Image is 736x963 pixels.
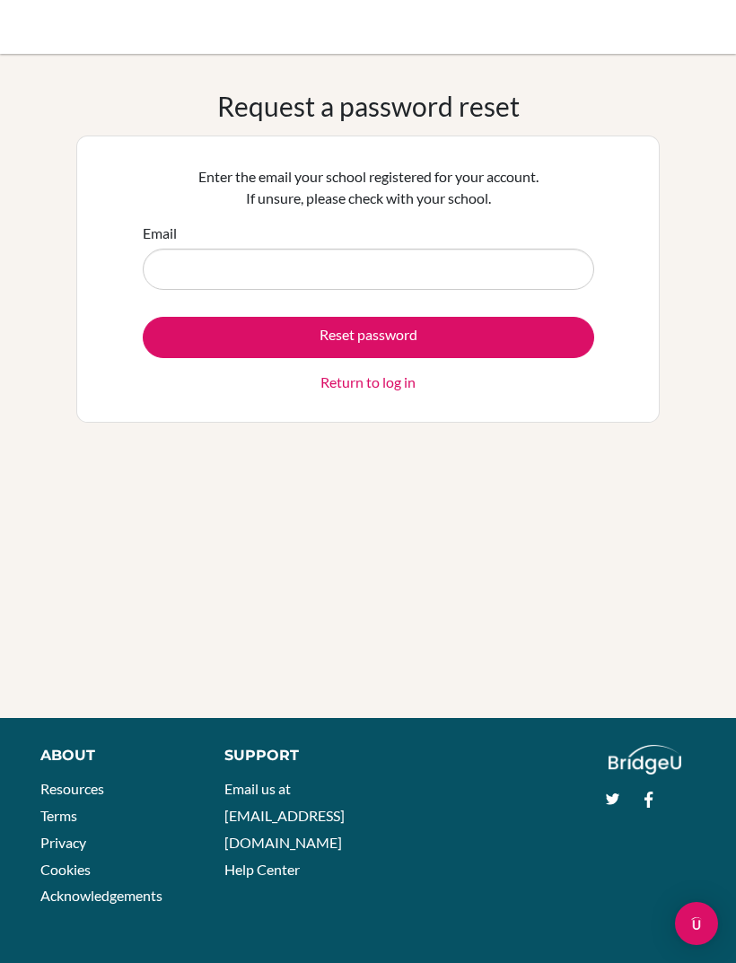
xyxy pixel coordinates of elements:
a: Cookies [40,861,91,878]
a: Resources [40,780,104,797]
div: Support [224,745,352,766]
img: logo_white@2x-f4f0deed5e89b7ecb1c2cc34c3e3d731f90f0f143d5ea2071677605dd97b5244.png [609,745,681,775]
a: Acknowledgements [40,887,162,904]
a: Privacy [40,834,86,851]
button: Reset password [143,317,594,358]
a: Terms [40,807,77,824]
a: Help Center [224,861,300,878]
label: Email [143,223,177,244]
a: Return to log in [320,372,416,393]
div: Open Intercom Messenger [675,902,718,945]
h1: Request a password reset [217,90,520,122]
p: Enter the email your school registered for your account. If unsure, please check with your school. [143,166,594,209]
div: About [40,745,184,766]
a: Email us at [EMAIL_ADDRESS][DOMAIN_NAME] [224,780,345,850]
